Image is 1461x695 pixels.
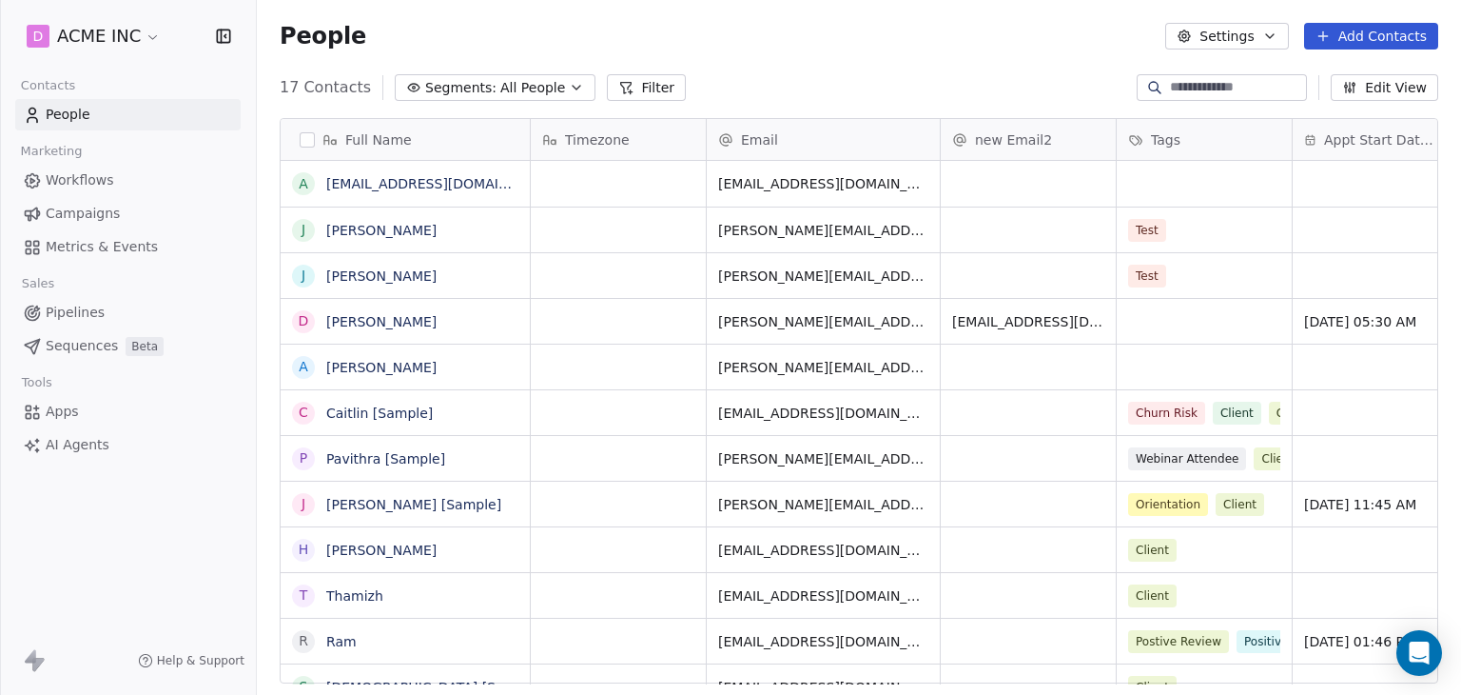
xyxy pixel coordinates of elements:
[1151,130,1180,149] span: Tags
[12,71,84,100] span: Contacts
[565,130,630,149] span: Timezone
[1213,402,1261,425] span: Client
[1304,312,1456,331] span: [DATE] 05:30 AM
[941,119,1116,160] div: new Email2
[326,314,437,329] a: [PERSON_NAME]
[33,27,44,46] span: D
[299,174,308,194] div: a
[718,174,928,193] span: [EMAIL_ADDRESS][DOMAIN_NAME]
[280,22,366,50] span: People
[718,221,928,240] span: [PERSON_NAME][EMAIL_ADDRESS][DOMAIN_NAME]
[1165,23,1288,50] button: Settings
[718,404,928,423] span: [EMAIL_ADDRESS][DOMAIN_NAME]
[299,357,308,377] div: A
[299,403,308,423] div: C
[326,634,357,649] a: Ram
[302,220,305,240] div: j
[15,330,241,362] a: SequencesBeta
[326,223,437,238] a: [PERSON_NAME]
[1128,265,1166,288] span: Test
[718,586,928,606] span: [EMAIL_ADDRESS][DOMAIN_NAME]
[531,119,706,160] div: Timezone
[707,119,940,160] div: Email
[326,588,383,604] a: Thamizh
[1254,447,1302,470] span: Client
[280,76,371,99] span: 17 Contacts
[326,497,501,512] a: [PERSON_NAME] [Sample]
[1324,130,1438,149] span: Appt Start Date/Time
[15,297,241,328] a: Pipelines
[1117,119,1292,160] div: Tags
[1128,402,1205,425] span: Churn Risk
[46,170,114,190] span: Workflows
[718,495,928,514] span: [PERSON_NAME][EMAIL_ADDRESS][DOMAIN_NAME]
[299,540,309,560] div: H
[425,78,497,98] span: Segments:
[345,130,412,149] span: Full Name
[157,653,244,668] span: Help & Support
[741,130,778,149] span: Email
[1237,630,1340,653] span: Positive Review
[302,266,305,286] div: j
[302,494,305,514] div: J
[15,198,241,229] a: Campaigns
[1128,585,1177,607] span: Client
[300,586,308,606] div: T
[718,267,928,286] span: [PERSON_NAME][EMAIL_ADDRESS][DOMAIN_NAME]
[12,137,90,166] span: Marketing
[607,74,686,101] button: Filter
[46,303,105,323] span: Pipelines
[15,429,241,461] a: AI Agents
[1128,630,1229,653] span: Postive Review
[13,269,63,298] span: Sales
[1331,74,1438,101] button: Edit View
[281,119,530,160] div: Full Name
[326,680,542,695] a: [DEMOGRAPHIC_DATA] [Sample]
[281,161,531,685] div: grid
[718,541,928,560] span: [EMAIL_ADDRESS][DOMAIN_NAME]
[975,130,1052,149] span: new Email2
[46,105,90,125] span: People
[23,20,165,52] button: DACME INC
[1396,630,1442,676] div: Open Intercom Messenger
[57,24,141,49] span: ACME INC
[718,312,928,331] span: [PERSON_NAME][EMAIL_ADDRESS][DOMAIN_NAME]
[15,165,241,196] a: Workflows
[1304,23,1438,50] button: Add Contacts
[46,237,158,257] span: Metrics & Events
[326,543,437,558] a: [PERSON_NAME]
[46,402,79,422] span: Apps
[718,449,928,468] span: [PERSON_NAME][EMAIL_ADDRESS][DOMAIN_NAME]
[326,451,445,467] a: Pavithra [Sample]
[1304,495,1456,514] span: [DATE] 11:45 AM
[326,176,559,191] a: [EMAIL_ADDRESS][DOMAIN_NAME]
[299,631,308,651] div: R
[13,368,60,397] span: Tools
[952,312,1104,331] span: [EMAIL_ADDRESS][DOMAIN_NAME]
[15,396,241,427] a: Apps
[718,358,928,377] span: [PERSON_NAME][EMAIL_ADDRESS][DOMAIN_NAME]
[46,336,118,356] span: Sequences
[15,231,241,263] a: Metrics & Events
[299,311,309,331] div: D
[1128,447,1246,470] span: Webinar Attendee
[1128,219,1166,242] span: Test
[1128,493,1208,516] span: Orientation
[46,435,109,455] span: AI Agents
[326,268,437,284] a: [PERSON_NAME]
[1304,632,1456,651] span: [DATE] 01:46 PM
[326,406,433,421] a: Caitlin [Sample]
[326,360,437,375] a: [PERSON_NAME]
[718,632,928,651] span: [EMAIL_ADDRESS][DOMAIN_NAME]
[138,653,244,668] a: Help & Support
[15,99,241,130] a: People
[1216,493,1264,516] span: Client
[46,204,120,224] span: Campaigns
[1269,402,1317,425] span: Client
[500,78,565,98] span: All People
[126,337,164,356] span: Beta
[1128,539,1177,562] span: Client
[300,448,307,468] div: P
